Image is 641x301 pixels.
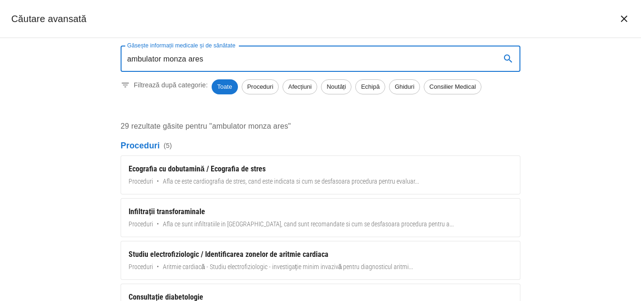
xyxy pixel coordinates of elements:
div: Noutăți [321,79,351,94]
span: Noutăți [321,82,351,92]
button: search [497,47,519,70]
span: Afecțiuni [283,82,317,92]
div: Afecțiuni [282,79,317,94]
span: Aritmie cardiacă - Studiu electrofiziologic - investigație minim invazivă pentru diagnosticul ari... [163,262,413,272]
span: • [157,219,159,229]
a: Studiu electrofiziologic / Identificarea zonelor de aritmie cardiacaProceduri•Aritmie cardiacă - ... [121,241,520,280]
div: Studiu electrofiziologic / Identificarea zonelor de aritmie cardiaca [129,249,512,260]
p: Filtrează după categorie: [134,80,208,90]
span: Proceduri [129,177,153,186]
a: Infiltrații transforaminaleProceduri•Afla ce sunt infiltratiile in [GEOGRAPHIC_DATA], cand sunt r... [121,198,520,237]
span: Proceduri [129,219,153,229]
div: Echipă [355,79,385,94]
span: Ghiduri [389,82,420,92]
h2: Căutare avansată [11,11,86,26]
div: Proceduri [242,79,279,94]
div: Ecografia cu dobutamină / Ecografia de stres [129,163,512,175]
p: 29 rezultate găsite pentru "ambulator monza ares" [121,121,520,132]
input: Introduceți un termen pentru căutare... [121,46,493,72]
div: Infiltrații transforaminale [129,206,512,217]
span: • [157,177,159,186]
span: Proceduri [129,262,153,272]
div: Consilier Medical [424,79,481,94]
span: Afla ce este cardiografia de stres, cand este indicata si cum se desfasoara procedura pentru eval... [163,177,419,186]
span: ( 5 ) [164,141,172,150]
span: • [157,262,159,272]
div: Toate [212,79,238,94]
p: Proceduri [121,139,520,152]
span: Proceduri [242,82,279,92]
span: Toate [212,82,238,92]
span: Afla ce sunt infiltratiile in [GEOGRAPHIC_DATA], cand sunt recomandate si cum se desfasoara proce... [163,219,454,229]
button: închide căutarea [613,8,635,30]
div: Ghiduri [389,79,420,94]
span: Echipă [356,82,385,92]
a: Ecografia cu dobutamină / Ecografia de stresProceduri•Afla ce este cardiografia de stres, cand es... [121,155,520,194]
label: Găsește informații medicale și de sănătate [127,41,236,49]
span: Consilier Medical [424,82,481,92]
